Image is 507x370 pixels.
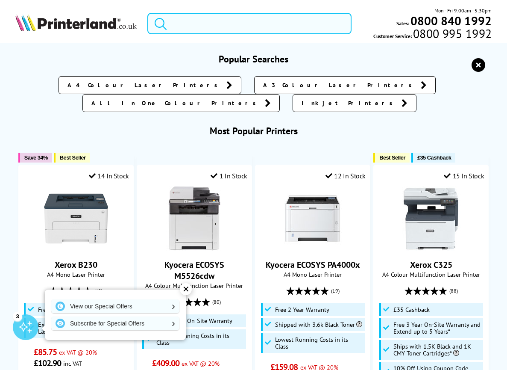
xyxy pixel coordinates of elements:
span: Sales: [396,19,409,27]
div: 14 In Stock [89,172,129,180]
a: Kyocera ECOSYS M5526cdw [164,259,224,281]
div: 12 In Stock [325,172,366,180]
span: Best Seller [60,154,86,161]
img: Xerox B230 [44,186,108,251]
span: £102.90 [34,358,62,369]
a: Xerox B230 [55,259,97,270]
span: Shipped with 3.6k Black Toner [275,321,362,328]
img: Kyocera ECOSYS M5526cdw [162,186,226,251]
span: A4 Mono Laser Printer [260,270,366,278]
a: A3 Colour Laser Printers [254,76,436,94]
span: A4 Mono Laser Printer [23,270,129,278]
img: Xerox C325 [399,186,463,251]
span: (88) [449,283,458,299]
span: A4 Colour Laser Printers [67,81,222,89]
span: (19) [331,283,340,299]
a: Xerox C325 [410,259,452,270]
span: Lowest Running Costs in its Class [156,332,244,346]
span: Free 2 Year Warranty [275,306,329,313]
span: Ships with 1.5K Black and 1K CMY Toner Cartridges* [393,343,481,357]
a: Inkjet Printers [293,94,416,112]
span: £35 Cashback [393,306,430,313]
span: ex VAT @ 20% [59,348,97,356]
span: Customer Service: [373,30,492,40]
button: Best Seller [373,153,410,163]
a: Kyocera ECOSYS PA4000x [281,244,345,252]
div: 1 In Stock [211,172,247,180]
span: Best Seller [379,154,405,161]
div: ✕ [180,283,192,295]
a: Xerox B230 [44,244,108,252]
span: Save 34% [24,154,48,161]
span: ex VAT @ 20% [182,359,220,367]
span: 0800 995 1992 [412,30,492,38]
span: inc VAT [63,359,82,367]
span: (80) [212,294,221,310]
a: Printerland Logo [15,14,137,33]
input: Search product or [147,13,352,34]
div: 15 In Stock [444,172,484,180]
span: Mon - Fri 9:00am - 5:30pm [434,6,492,15]
img: Kyocera ECOSYS PA4000x [281,186,345,251]
a: All In One Colour Printers [82,94,280,112]
span: All In One Colour Printers [91,99,261,107]
button: Save 34% [18,153,52,163]
span: £409.00 [152,358,180,369]
a: A4 Colour Laser Printers [59,76,241,94]
h3: Popular Searches [15,53,492,65]
h3: Most Popular Printers [15,125,492,137]
a: Kyocera ECOSYS M5526cdw [162,244,226,252]
span: £35 Cashback [417,154,451,161]
button: Best Seller [54,153,90,163]
span: Free 3 Year On-Site Warranty* [38,306,116,313]
span: A4 Colour Multifunction Laser Printer [378,270,484,278]
b: 0800 840 1992 [410,13,492,29]
span: Free 3 Year On-Site Warranty and Extend up to 5 Years* [393,321,481,335]
a: View our Special Offers [51,299,179,313]
span: Inkjet Printers [302,99,397,107]
span: Lowest Running Costs in its Class [275,336,363,350]
span: A4 Colour Multifunction Laser Printer [141,281,247,290]
span: Free 2 Year On-Site Warranty [156,317,232,324]
span: (48) [94,283,103,299]
button: £35 Cashback [411,153,455,163]
a: Xerox C325 [399,244,463,252]
a: Subscribe for Special Offers [51,317,179,330]
a: 0800 840 1992 [409,17,492,25]
span: £85.75 [34,346,57,358]
span: A3 Colour Laser Printers [263,81,416,89]
img: Printerland Logo [15,14,137,31]
div: 3 [13,311,22,321]
a: Kyocera ECOSYS PA4000x [266,259,360,270]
